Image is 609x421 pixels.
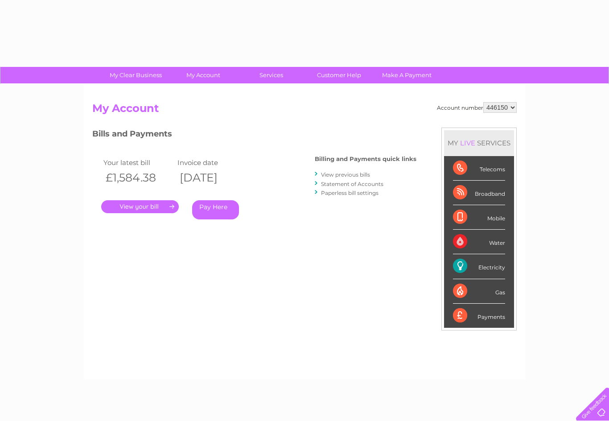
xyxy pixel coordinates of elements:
[321,190,379,196] a: Paperless bill settings
[302,67,376,83] a: Customer Help
[321,181,383,187] a: Statement of Accounts
[101,200,179,213] a: .
[175,157,249,169] td: Invoice date
[453,254,505,279] div: Electricity
[444,130,514,156] div: MY SERVICES
[453,205,505,230] div: Mobile
[92,128,416,143] h3: Bills and Payments
[437,102,517,113] div: Account number
[192,200,239,219] a: Pay Here
[167,67,240,83] a: My Account
[453,279,505,304] div: Gas
[458,139,477,147] div: LIVE
[235,67,308,83] a: Services
[453,156,505,181] div: Telecoms
[453,230,505,254] div: Water
[101,157,175,169] td: Your latest bill
[92,102,517,119] h2: My Account
[101,169,175,187] th: £1,584.38
[453,181,505,205] div: Broadband
[175,169,249,187] th: [DATE]
[99,67,173,83] a: My Clear Business
[321,171,370,178] a: View previous bills
[370,67,444,83] a: Make A Payment
[453,304,505,328] div: Payments
[315,156,416,162] h4: Billing and Payments quick links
